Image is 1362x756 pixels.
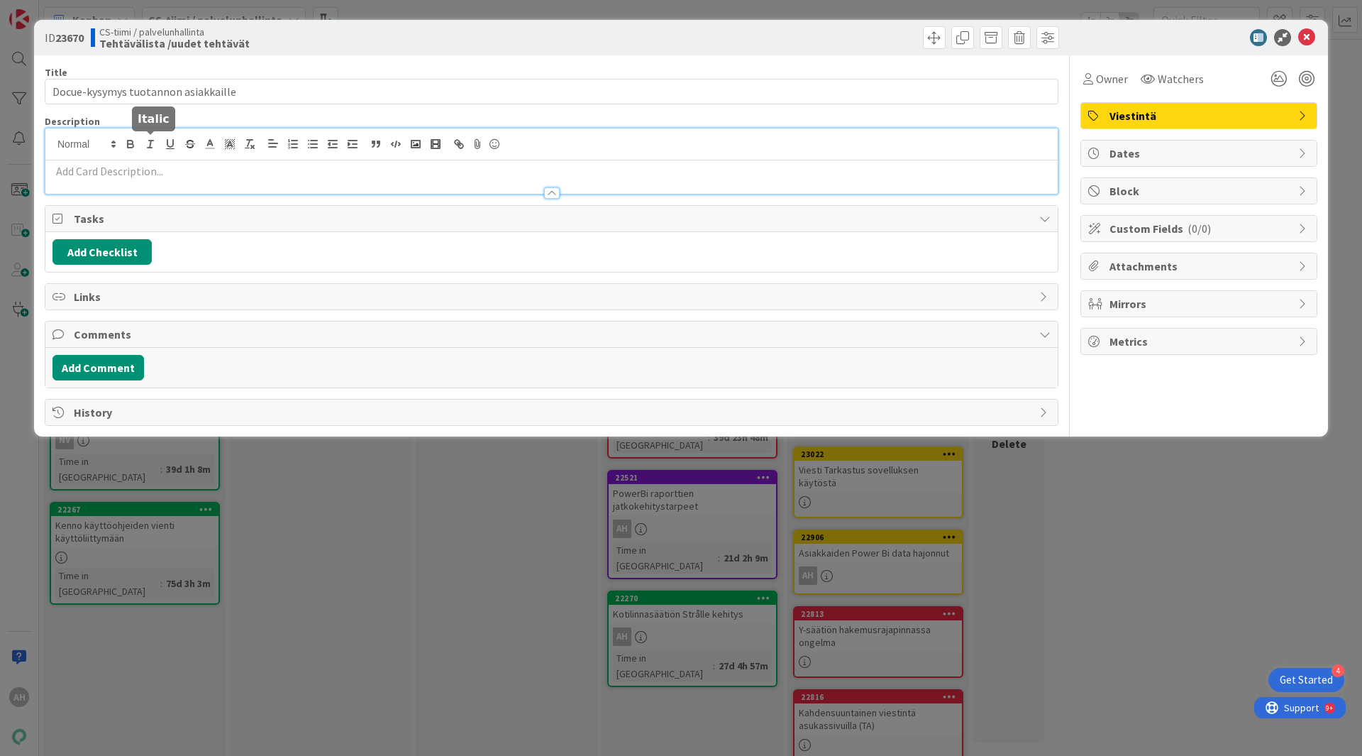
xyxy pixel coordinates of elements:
div: 9+ [72,6,79,17]
span: Support [30,2,65,19]
span: History [74,404,1032,421]
span: Viestintä [1109,107,1291,124]
span: Description [45,115,100,128]
h5: Italic [138,112,170,126]
span: Tasks [74,210,1032,227]
span: Links [74,288,1032,305]
span: Attachments [1109,258,1291,275]
div: Open Get Started checklist, remaining modules: 4 [1268,668,1344,692]
div: Get Started [1280,673,1333,687]
label: Title [45,66,67,79]
button: Add Checklist [52,239,152,265]
span: Mirrors [1109,295,1291,312]
span: Owner [1096,70,1128,87]
input: type card name here... [45,79,1058,104]
b: Tehtävälista /uudet tehtävät [99,38,250,49]
span: ( 0/0 ) [1187,221,1211,236]
span: CS-tiimi / palvelunhallinta [99,26,250,38]
span: ID [45,29,84,46]
button: Add Comment [52,355,144,380]
span: Custom Fields [1109,220,1291,237]
div: 4 [1331,664,1344,677]
b: 23670 [55,31,84,45]
span: Metrics [1109,333,1291,350]
span: Block [1109,182,1291,199]
span: Comments [74,326,1032,343]
span: Dates [1109,145,1291,162]
span: Watchers [1158,70,1204,87]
